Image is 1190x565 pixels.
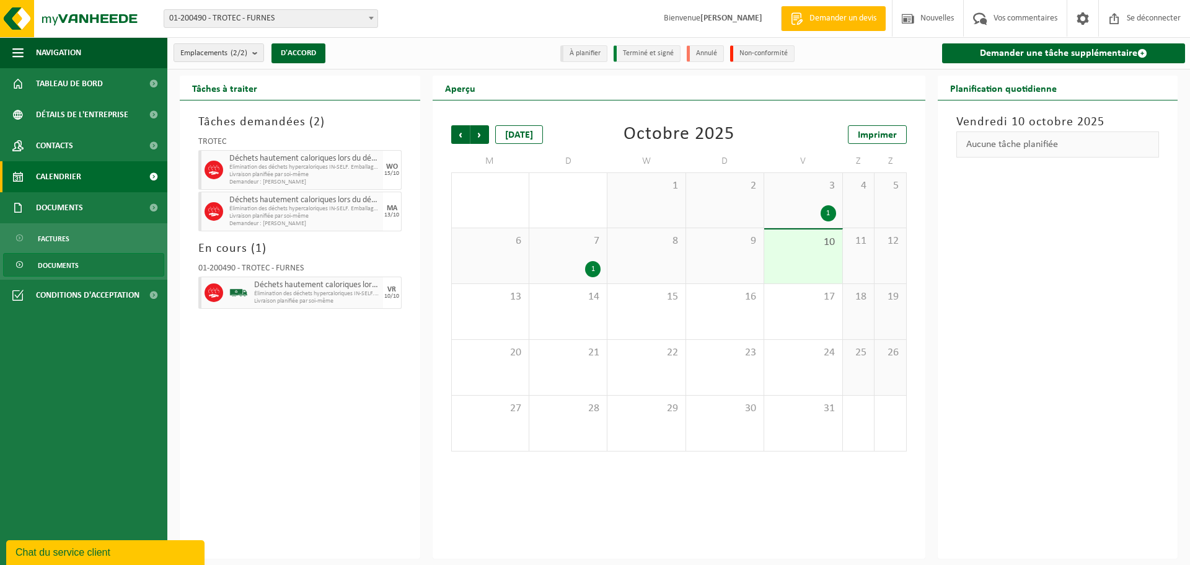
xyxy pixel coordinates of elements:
font: 2 [751,180,756,192]
font: Tâches demandées ( [198,116,314,128]
a: Documents [3,253,164,277]
font: 16 [745,291,756,303]
font: 13/10 [384,211,399,218]
font: 1 [255,242,262,255]
font: D [565,156,572,166]
font: Livraison planifiée par soi-même [229,171,309,178]
font: 8 [672,235,678,247]
font: 5 [893,180,899,192]
font: Détails de l'entreprise [36,110,128,120]
span: 01-200490 - TROTEC - FURNES [164,10,377,27]
font: Contacts [36,141,73,151]
font: Déchets hautement caloriques lors du déballage des emballages alimentaires (CR) [229,154,513,163]
img: BL-SO-LV [229,283,248,302]
font: Bienvenue [664,14,700,23]
font: Livraison planifiée par soi-même [229,213,309,220]
font: ) [262,242,267,255]
font: M [485,156,495,166]
a: Demander une tâche supplémentaire [942,43,1186,63]
font: Terminé et signé [623,50,674,57]
font: 1 [826,210,830,217]
font: (2/2) [231,49,247,57]
font: 9 [751,235,756,247]
font: Livraison planifiée par soi-même [254,298,333,305]
font: 19 [888,291,899,303]
font: Vos commentaires [994,14,1057,23]
font: Factures [38,236,69,243]
font: Conditions d'acceptation [36,291,139,300]
font: 21 [588,347,599,358]
font: 1 [672,180,678,192]
font: 17 [824,291,835,303]
font: ) [320,116,325,128]
font: TROTEC [198,137,226,146]
font: VR [387,286,396,293]
font: Documents [38,262,79,270]
font: 28 [588,403,599,414]
font: MA [387,205,397,212]
font: 4 [861,180,866,192]
font: Élimination des déchets hypercaloriques IN-SELF. Emballage alimentaire - TROTEC [254,290,455,297]
font: 31 [824,403,835,414]
font: Nouvelles [920,14,954,23]
font: 10/10 [384,293,399,300]
font: Demandeur : [PERSON_NAME] [229,179,306,185]
font: 7 [594,235,599,247]
font: Vendredi 10 octobre 2025 [956,116,1104,128]
font: Z [888,156,893,166]
font: En cours ( [198,242,255,255]
font: Aperçu [445,84,475,94]
font: 01-200490 - TROTEC - FURNES [198,264,304,273]
font: Imprimer [858,130,897,140]
button: Emplacements(2/2) [174,43,264,62]
font: 24 [824,347,835,358]
font: Déchets hautement caloriques lors du déballage des emballages alimentaires (CR) [254,280,538,290]
font: 20 [510,347,521,358]
font: À planifier [570,50,601,57]
font: Demandeur : [PERSON_NAME] [229,220,306,227]
a: Factures [3,226,164,250]
font: 14 [588,291,599,303]
a: Demander un devis [781,6,886,31]
font: 18 [855,291,866,303]
font: D'ACCORD [281,49,316,57]
font: Navigation [36,48,81,58]
font: Se déconnecter [1127,14,1181,23]
font: Demander un devis [809,14,876,23]
font: Tâches à traiter [192,84,257,94]
font: 12 [888,235,899,247]
font: 29 [667,403,678,414]
font: 15 [667,291,678,303]
font: 15/10 [384,170,399,177]
font: Élimination des déchets hypercaloriques IN-SELF. Emballage alimentaire - TROTEC [229,164,430,171]
font: Non-conformité [739,50,788,57]
font: V [800,156,806,166]
font: Demander une tâche supplémentaire [980,48,1137,58]
iframe: widget de discussion [6,538,207,565]
font: 27 [510,403,521,414]
font: Aucune tâche planifiée [966,140,1058,149]
font: Emplacements [180,49,227,57]
font: Annulé [696,50,717,57]
font: [DATE] [505,130,533,140]
font: 30 [745,403,756,414]
font: D [721,156,728,166]
font: Déchets hautement caloriques lors du déballage des emballages alimentaires (CR) [229,195,513,205]
font: 25 [855,347,866,358]
font: Tableau de bord [36,79,103,89]
font: 6 [516,235,521,247]
font: 23 [745,347,756,358]
font: W [642,156,651,166]
button: D'ACCORD [271,43,325,63]
font: 2 [314,116,320,128]
font: Octobre 2025 [624,125,734,144]
font: Calendrier [36,172,81,182]
font: 26 [888,347,899,358]
font: 11 [855,235,866,247]
span: 01-200490 - TROTEC - FURNES [164,9,378,28]
font: WO [386,163,398,171]
font: 01-200490 - TROTEC - FURNES [169,14,275,23]
a: Imprimer [848,125,907,144]
font: 13 [510,291,521,303]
